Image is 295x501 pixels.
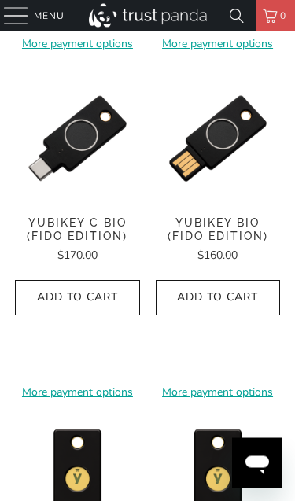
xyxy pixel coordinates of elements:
[156,36,280,53] a: More payment options
[15,281,139,316] button: Add to Cart
[15,217,139,265] a: YubiKey C Bio (FIDO Edition) $170.00
[57,249,98,263] span: $170.00
[156,217,280,244] span: YubiKey Bio (FIDO Edition)
[15,385,139,402] a: More payment options
[156,217,280,265] a: YubiKey Bio (FIDO Edition) $160.00
[156,77,280,201] a: YubiKey Bio (FIDO Edition) - Trust Panda YubiKey Bio (FIDO Edition) - Trust Panda
[156,385,280,402] a: More payment options
[15,36,139,53] a: More payment options
[15,77,139,201] a: YubiKey C Bio (FIDO Edition) - Trust Panda YubiKey C Bio (FIDO Edition) - Trust Panda
[232,438,282,488] iframe: Button to launch messaging window
[172,292,264,305] span: Add to Cart
[34,7,65,24] span: Menu
[89,4,207,28] img: Trust Panda Australia
[197,249,238,263] span: $160.00
[15,77,139,201] img: YubiKey C Bio (FIDO Edition) - Trust Panda
[156,281,280,316] button: Add to Cart
[31,292,123,305] span: Add to Cart
[156,77,280,201] img: YubiKey Bio (FIDO Edition) - Trust Panda
[15,217,139,244] span: YubiKey C Bio (FIDO Edition)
